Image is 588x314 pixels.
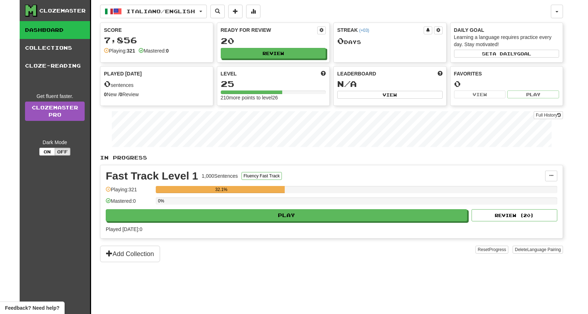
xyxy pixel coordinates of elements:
[106,226,142,232] span: Played [DATE]: 0
[104,47,135,54] div: Playing:
[493,51,517,56] span: a daily
[20,21,90,39] a: Dashboard
[210,5,225,18] button: Search sentences
[489,247,506,252] span: Progress
[100,154,563,161] p: In Progress
[55,148,70,156] button: Off
[139,47,169,54] div: Mastered:
[104,26,209,34] div: Score
[221,36,326,45] div: 20
[241,172,282,180] button: Fluency Fast Track
[228,5,243,18] button: Add sentence to collection
[454,90,506,98] button: View
[120,92,123,97] strong: 0
[100,246,160,262] button: Add Collection
[337,36,443,46] div: Day s
[337,79,357,89] span: N/A
[104,70,142,77] span: Played [DATE]
[221,94,326,101] div: 210 more points to level 26
[106,197,152,209] div: Mastered: 0
[513,246,563,254] button: DeleteLanguage Pairing
[39,7,86,14] div: Clozemaster
[337,70,376,77] span: Leaderboard
[507,90,559,98] button: Play
[454,70,559,77] div: Favorites
[221,48,326,59] button: Review
[20,57,90,75] a: Cloze-Reading
[527,247,561,252] span: Language Pairing
[106,171,198,181] div: Fast Track Level 1
[20,39,90,57] a: Collections
[454,50,559,58] button: Seta dailygoal
[100,5,207,18] button: Italiano/English
[39,148,55,156] button: On
[5,304,59,311] span: Open feedback widget
[534,111,563,119] button: Full History
[337,36,344,46] span: 0
[454,79,559,88] div: 0
[106,186,152,198] div: Playing: 321
[25,93,85,100] div: Get fluent faster.
[104,79,111,89] span: 0
[104,91,209,98] div: New / Review
[202,172,238,180] div: 1,000 Sentences
[104,92,107,97] strong: 0
[438,70,443,77] span: This week in points, UTC
[166,48,169,54] strong: 0
[127,48,135,54] strong: 321
[104,36,209,45] div: 7,856
[246,5,260,18] button: More stats
[454,34,559,48] div: Learning a language requires practice every day. Stay motivated!
[158,186,285,193] div: 32.1%
[472,209,557,221] button: Review (20)
[221,70,237,77] span: Level
[104,79,209,89] div: sentences
[25,102,85,121] a: ClozemasterPro
[475,246,508,254] button: ResetProgress
[454,26,559,34] div: Daily Goal
[126,8,195,14] span: Italiano / English
[321,70,326,77] span: Score more points to level up
[221,79,326,88] div: 25
[359,28,369,33] a: (+03)
[106,209,467,221] button: Play
[337,91,443,99] button: View
[25,139,85,146] div: Dark Mode
[337,26,424,34] div: Streak
[221,26,318,34] div: Ready for Review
